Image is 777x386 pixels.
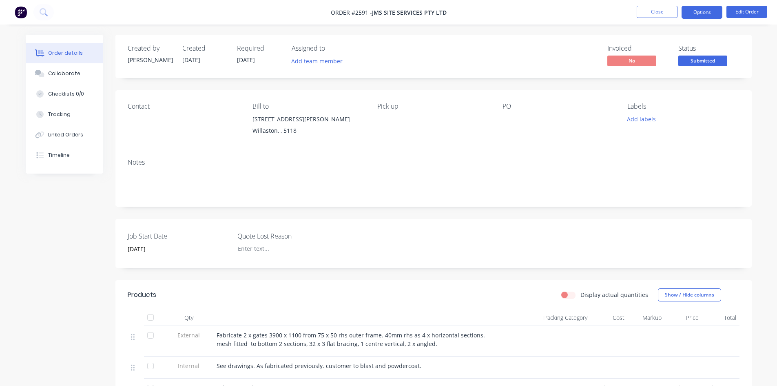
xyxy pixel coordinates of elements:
[331,9,372,16] span: Order #2591 -
[122,243,224,255] input: Enter date
[372,9,447,16] span: JMS Site Services Pty Ltd
[503,103,614,110] div: PO
[217,362,421,370] span: See drawings. As fabricated previously. customer to blast and powdercoat.
[26,63,103,84] button: Collaborate
[377,103,489,110] div: Pick up
[164,310,213,326] div: Qty
[15,6,27,18] img: Factory
[252,114,364,140] div: [STREET_ADDRESS][PERSON_NAME]Willaston, , 5118
[607,45,669,52] div: Invoiced
[623,114,660,125] button: Add labels
[628,310,665,326] div: Markup
[26,43,103,63] button: Order details
[128,158,739,166] div: Notes
[591,310,628,326] div: Cost
[217,331,488,348] span: Fabricate 2 x gates 3900 x 1100 from 75 x 50 rhs outer frame. 40mm rhs as 4 x horizontal sections...
[580,290,648,299] label: Display actual quantities
[168,331,210,339] span: External
[48,90,84,98] div: Checklists 0/0
[665,310,702,326] div: Price
[48,131,83,138] div: Linked Orders
[128,290,156,300] div: Products
[726,6,767,18] button: Edit Order
[128,231,230,241] label: Job Start Date
[182,45,227,52] div: Created
[678,56,727,68] button: Submitted
[292,56,347,67] button: Add team member
[48,70,80,77] div: Collaborate
[292,45,373,52] div: Assigned to
[658,288,721,301] button: Show / Hide columns
[252,125,364,136] div: Willaston, , 5118
[168,361,210,370] span: Internal
[678,45,739,52] div: Status
[237,231,339,241] label: Quote Lost Reason
[128,45,173,52] div: Created by
[237,56,255,64] span: [DATE]
[252,114,364,125] div: [STREET_ADDRESS][PERSON_NAME]
[48,152,70,159] div: Timeline
[26,125,103,145] button: Linked Orders
[627,103,739,110] div: Labels
[678,56,727,66] span: Submitted
[682,6,722,19] button: Options
[128,103,239,110] div: Contact
[128,56,173,64] div: [PERSON_NAME]
[237,45,282,52] div: Required
[287,56,347,67] button: Add team member
[26,104,103,125] button: Tracking
[182,56,200,64] span: [DATE]
[26,84,103,104] button: Checklists 0/0
[26,145,103,165] button: Timeline
[252,103,364,110] div: Bill to
[637,6,677,18] button: Close
[48,49,83,57] div: Order details
[48,111,71,118] div: Tracking
[702,310,739,326] div: Total
[499,310,591,326] div: Tracking Category
[607,56,656,66] span: No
